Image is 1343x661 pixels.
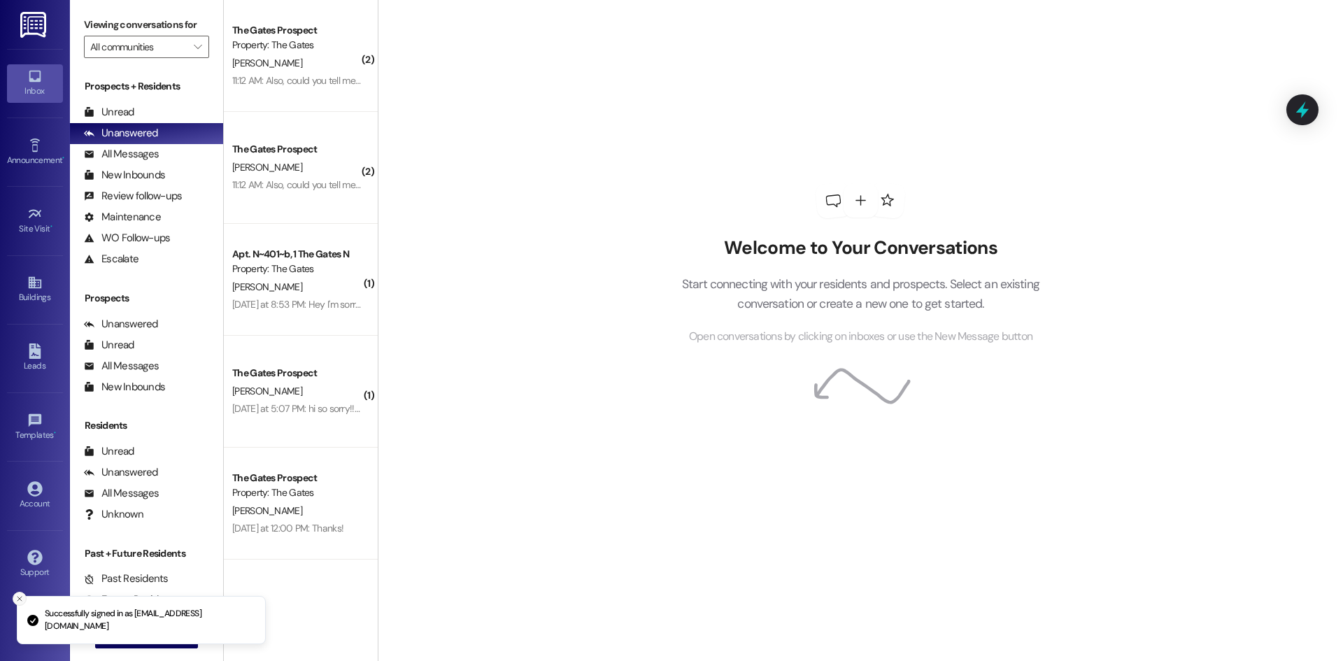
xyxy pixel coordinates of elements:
div: Prospects [70,291,223,306]
a: Site Visit • [7,202,63,240]
span: [PERSON_NAME] [232,280,302,293]
span: Open conversations by clicking on inboxes or use the New Message button [689,328,1032,346]
div: Unanswered [84,465,158,480]
div: Unread [84,105,134,120]
div: Apt. N~401~b, 1 The Gates N [232,247,362,262]
div: Past + Future Residents [70,546,223,561]
div: WO Follow-ups [84,231,170,246]
div: Residents [70,418,223,433]
div: Prospects + Residents [70,79,223,94]
span: • [62,153,64,163]
div: 11:12 AM: Also, could you tell me how much rent is due? I would like to pay the rest of my rent a... [232,74,688,87]
a: Buildings [7,271,63,308]
div: The Gates Prospect [232,471,362,485]
div: Unanswered [84,317,158,332]
div: All Messages [84,359,159,374]
label: Viewing conversations for [84,14,209,36]
div: Property: The Gates [232,38,362,52]
div: Past Residents [84,571,169,586]
span: [PERSON_NAME] [232,161,302,173]
a: Inbox [7,64,63,102]
a: Support [7,546,63,583]
p: Successfully signed in as [EMAIL_ADDRESS][DOMAIN_NAME] [45,608,254,632]
input: All communities [90,36,187,58]
div: All Messages [84,147,159,162]
div: The Gates Prospect [232,142,362,157]
h2: Welcome to Your Conversations [660,237,1060,260]
div: [DATE] at 8:53 PM: Hey I'm sorry I didn't get around to it [DATE]! Just to clarify- is the premiu... [232,298,939,311]
i:  [194,41,201,52]
div: Unanswered [84,126,158,141]
div: New Inbounds [84,168,165,183]
div: [DATE] at 12:00 PM: Thanks! [232,522,343,534]
span: • [50,222,52,232]
div: New Inbounds [84,380,165,395]
div: Unread [84,444,134,459]
p: Start connecting with your residents and prospects. Select an existing conversation or create a n... [660,274,1060,314]
div: Property: The Gates [232,485,362,500]
div: Unknown [84,507,143,522]
div: [DATE] at 5:07 PM: hi so sorry!! i had some car trouble so i had to run over to get it fixed. can... [232,402,644,415]
span: [PERSON_NAME] [232,57,302,69]
div: Unread [84,338,134,353]
div: Review follow-ups [84,189,182,204]
a: Leads [7,339,63,377]
a: Account [7,477,63,515]
div: The Gates Prospect [232,23,362,38]
span: [PERSON_NAME] [232,385,302,397]
div: Escalate [84,252,138,266]
div: 11:12 AM: Also, could you tell me how much rent is due? I would like to pay the rest of my rent a... [232,178,688,191]
button: Close toast [13,592,27,606]
div: Property: The Gates [232,262,362,276]
img: ResiDesk Logo [20,12,49,38]
div: The Gates Prospect [232,366,362,381]
span: • [54,428,56,438]
a: Templates • [7,408,63,446]
div: Maintenance [84,210,161,225]
span: [PERSON_NAME] [232,504,302,517]
div: All Messages [84,486,159,501]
